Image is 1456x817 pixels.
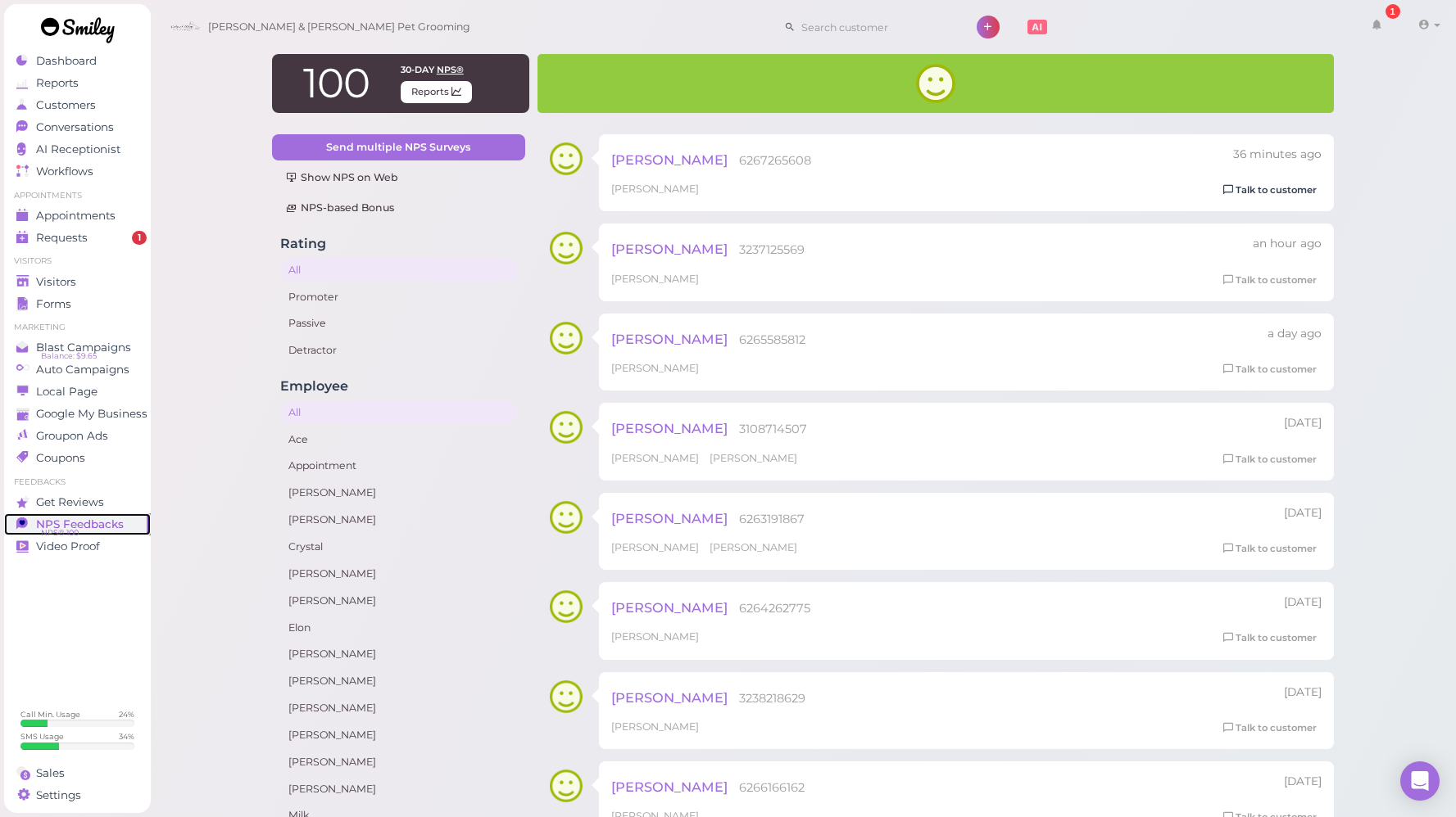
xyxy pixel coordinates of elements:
[739,153,811,168] span: 6267265608
[4,190,151,201] li: Appointments
[4,116,151,138] a: Conversations
[4,762,151,784] a: Sales
[4,138,151,160] a: AI Receptionist
[611,599,728,616] span: [PERSON_NAME]
[611,452,701,464] span: [PERSON_NAME]
[611,362,699,374] span: [PERSON_NAME]
[4,255,151,267] li: Visitors
[611,241,728,257] span: [PERSON_NAME]
[4,359,151,381] a: Auto Campaigns
[119,709,134,720] div: 24 %
[280,670,517,693] a: [PERSON_NAME]
[1284,774,1322,790] div: 08/07 03:27pm
[20,731,64,742] div: SMS Usage
[280,589,517,612] a: [PERSON_NAME]
[1218,630,1322,647] a: Talk to customer
[611,331,728,347] span: [PERSON_NAME]
[280,616,517,639] a: Elon
[280,562,517,585] a: [PERSON_NAME]
[36,142,120,156] span: AI Receptionist
[286,170,511,185] div: Show NPS on Web
[286,201,511,215] div: NPS-based Bonus
[36,54,97,68] span: Dashboard
[1253,236,1322,252] div: 08/12 03:04pm
[4,476,151,488] li: Feedbacks
[36,539,100,553] span: Video Proof
[1284,594,1322,611] div: 08/09 01:02pm
[280,339,517,362] a: Detractor
[280,508,517,531] a: [PERSON_NAME]
[4,381,151,403] a: Local Page
[272,195,525,221] a: NPS-based Bonus
[280,428,517,451] a: Ace
[36,209,116,223] span: Appointments
[36,98,96,112] span: Customers
[280,535,517,558] a: Crystal
[208,4,470,50] span: [PERSON_NAME] & [PERSON_NAME] Pet Grooming
[280,259,517,282] a: All
[739,780,805,795] span: 6266166162
[4,293,151,315] a: Forms
[36,407,147,421] span: Google My Business
[401,81,472,103] span: Reports
[280,724,517,747] a: [PERSON_NAME]
[36,76,79,90] span: Reports
[437,64,464,75] span: NPS®
[36,429,108,443] span: Groupon Ads
[4,160,151,183] a: Workflows
[739,422,807,436] span: 3108714507
[1218,272,1322,289] a: Talk to customer
[1400,761,1440,801] div: Open Intercom Messenger
[739,332,805,347] span: 6265585812
[611,510,728,526] span: [PERSON_NAME]
[1284,415,1322,431] div: 08/09 05:28pm
[401,64,434,75] span: 30-day
[4,784,151,806] a: Settings
[36,341,131,354] span: Blast Campaigns
[4,513,151,535] a: NPS Feedbacks NPS® 100
[36,495,104,509] span: Get Reviews
[36,231,88,245] span: Requests
[739,691,805,706] span: 3238218629
[280,312,517,335] a: Passive
[36,451,85,465] span: Coupons
[4,425,151,447] a: Groupon Ads
[36,165,93,178] span: Workflows
[36,120,114,134] span: Conversations
[4,322,151,333] li: Marketing
[4,227,151,249] a: Requests 1
[272,165,525,191] a: Show NPS on Web
[710,541,797,553] span: [PERSON_NAME]
[4,535,151,557] a: Video Proof
[280,481,517,504] a: [PERSON_NAME]
[739,242,805,257] span: 3237125569
[303,58,370,108] span: 100
[611,273,699,285] span: [PERSON_NAME]
[611,689,728,706] span: [PERSON_NAME]
[20,709,80,720] div: Call Min. Usage
[36,363,129,377] span: Auto Campaigns
[611,779,728,795] span: [PERSON_NAME]
[4,94,151,116] a: Customers
[41,350,97,363] span: Balance: $9.65
[4,447,151,469] a: Coupons
[36,788,81,802] span: Settings
[36,275,76,289] span: Visitors
[280,697,517,720] a: [PERSON_NAME]
[272,134,525,160] a: Send multiple NPS Surveys
[4,271,151,293] a: Visitors
[132,231,147,246] span: 1
[1233,147,1322,163] div: 08/12 03:49pm
[611,630,699,643] span: [PERSON_NAME]
[1218,540,1322,557] a: Talk to customer
[710,452,797,464] span: [PERSON_NAME]
[280,751,517,774] a: [PERSON_NAME]
[1218,361,1322,378] a: Talk to customer
[1218,182,1322,199] a: Talk to customer
[36,766,65,780] span: Sales
[280,454,517,477] a: Appointment
[1284,505,1322,521] div: 08/09 01:50pm
[280,378,517,394] h4: Employee
[119,731,134,742] div: 34 %
[280,401,517,424] a: All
